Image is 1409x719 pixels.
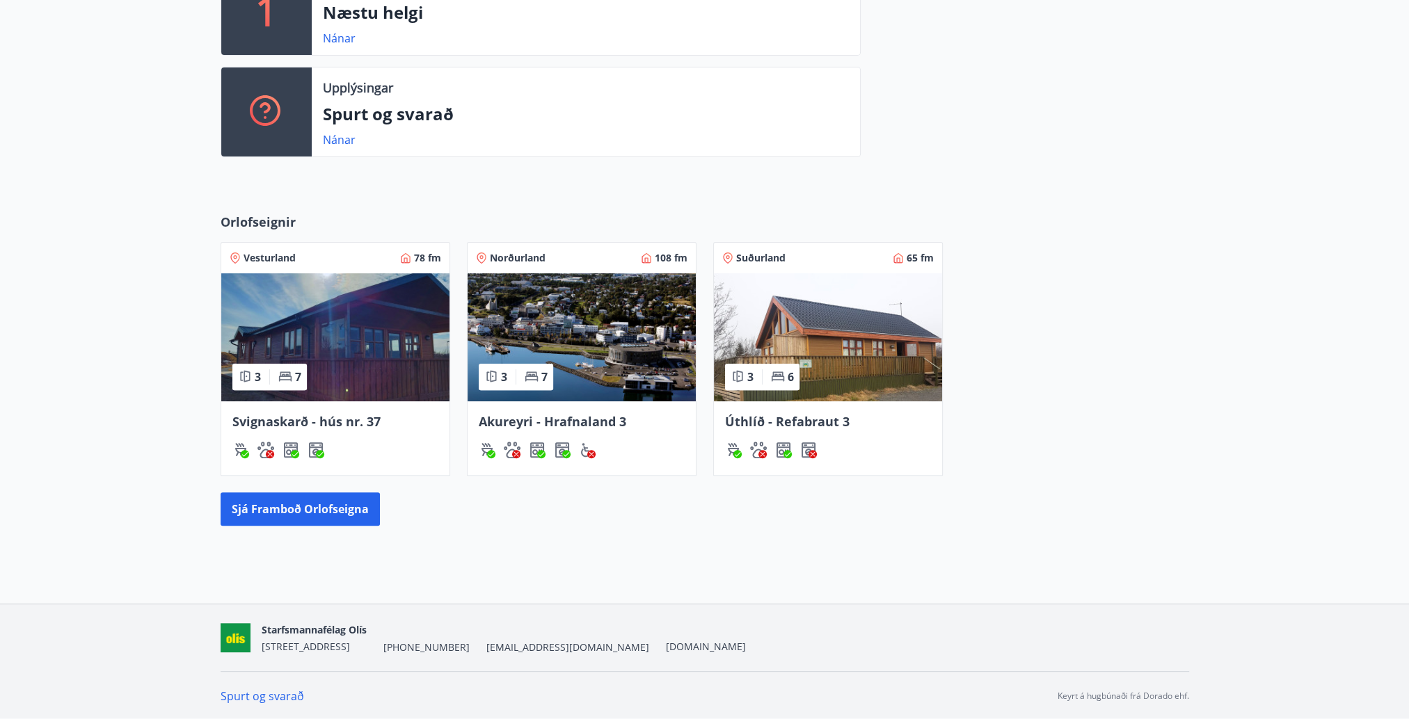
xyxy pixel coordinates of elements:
[282,442,299,458] img: 7hj2GulIrg6h11dFIpsIzg8Ak2vZaScVwTihwv8g.svg
[468,273,696,401] img: Paella dish
[775,442,792,458] img: 7hj2GulIrg6h11dFIpsIzg8Ak2vZaScVwTihwv8g.svg
[579,442,596,458] img: 8IYIKVZQyRlUC6HQIIUSdjpPGRncJsz2RzLgWvp4.svg
[1058,690,1189,702] p: Keyrt á hugbúnaði frá Dorado ehf.
[529,442,546,458] img: 7hj2GulIrg6h11dFIpsIzg8Ak2vZaScVwTihwv8g.svg
[714,273,942,401] img: Paella dish
[257,442,274,458] img: pxcaIm5dSOV3FS4whs1soiYWTwFQvksT25a9J10C.svg
[323,102,849,126] p: Spurt og svarað
[800,442,817,458] div: Þvottavél
[655,251,687,265] span: 108 fm
[255,369,261,385] span: 3
[262,623,367,636] span: Starfsmannafélag Olís
[221,688,304,704] a: Spurt og svarað
[221,273,449,401] img: Paella dish
[486,640,649,654] span: [EMAIL_ADDRESS][DOMAIN_NAME]
[221,213,296,231] span: Orlofseignir
[490,251,546,265] span: Norðurland
[323,31,356,46] a: Nánar
[747,369,754,385] span: 3
[479,442,495,458] div: Gasgrill
[554,442,571,458] div: Þvottavél
[750,442,767,458] div: Gæludýr
[504,442,520,458] div: Gæludýr
[295,369,301,385] span: 7
[541,369,548,385] span: 7
[221,623,250,653] img: zKKfP6KOkzrV16rlOvXjekfVdEO6DedhVoT8lYfP.png
[257,442,274,458] div: Gæludýr
[907,251,934,265] span: 65 fm
[725,442,742,458] img: ZXjrS3QKesehq6nQAPjaRuRTI364z8ohTALB4wBr.svg
[323,1,849,24] p: Næstu helgi
[308,442,324,458] div: Þvottavél
[501,369,507,385] span: 3
[414,251,441,265] span: 78 fm
[383,640,470,654] span: [PHONE_NUMBER]
[775,442,792,458] div: Uppþvottavél
[554,442,571,458] img: Dl16BY4EX9PAW649lg1C3oBuIaAsR6QVDQBO2cTm.svg
[725,442,742,458] div: Gasgrill
[262,640,350,653] span: [STREET_ADDRESS]
[579,442,596,458] div: Aðgengi fyrir hjólastól
[736,251,786,265] span: Suðurland
[308,442,324,458] img: Dl16BY4EX9PAW649lg1C3oBuIaAsR6QVDQBO2cTm.svg
[479,442,495,458] img: ZXjrS3QKesehq6nQAPjaRuRTI364z8ohTALB4wBr.svg
[725,413,850,430] span: Úthlíð - Refabraut 3
[800,442,817,458] img: Dl16BY4EX9PAW649lg1C3oBuIaAsR6QVDQBO2cTm.svg
[323,132,356,147] a: Nánar
[323,79,393,97] p: Upplýsingar
[529,442,546,458] div: Uppþvottavél
[788,369,794,385] span: 6
[232,413,381,430] span: Svignaskarð - hús nr. 37
[666,640,746,653] a: [DOMAIN_NAME]
[232,442,249,458] img: ZXjrS3QKesehq6nQAPjaRuRTI364z8ohTALB4wBr.svg
[282,442,299,458] div: Uppþvottavél
[750,442,767,458] img: pxcaIm5dSOV3FS4whs1soiYWTwFQvksT25a9J10C.svg
[504,442,520,458] img: pxcaIm5dSOV3FS4whs1soiYWTwFQvksT25a9J10C.svg
[479,413,626,430] span: Akureyri - Hrafnaland 3
[221,492,380,526] button: Sjá framboð orlofseigna
[232,442,249,458] div: Gasgrill
[244,251,296,265] span: Vesturland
